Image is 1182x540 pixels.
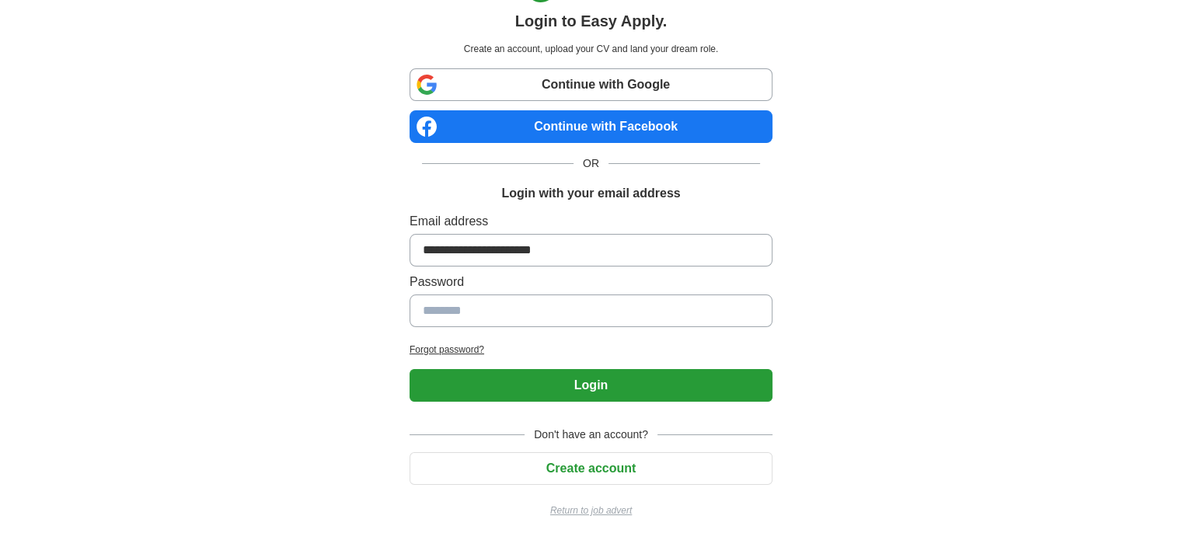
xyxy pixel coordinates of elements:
h1: Login to Easy Apply. [515,9,668,33]
button: Login [410,369,772,402]
label: Password [410,273,772,291]
span: OR [574,155,608,172]
a: Create account [410,462,772,475]
span: Don't have an account? [525,427,657,443]
label: Email address [410,212,772,231]
a: Forgot password? [410,343,772,357]
p: Create an account, upload your CV and land your dream role. [413,42,769,56]
a: Continue with Facebook [410,110,772,143]
button: Create account [410,452,772,485]
h1: Login with your email address [501,184,680,203]
a: Return to job advert [410,503,772,517]
a: Continue with Google [410,68,772,101]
